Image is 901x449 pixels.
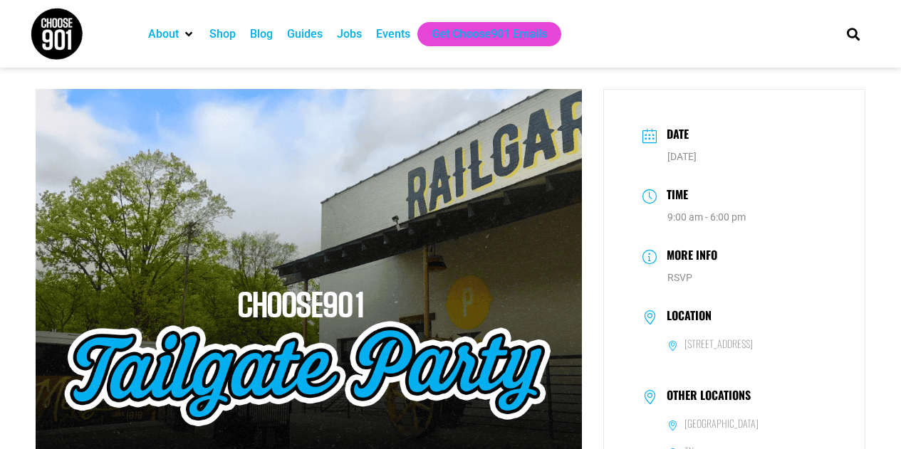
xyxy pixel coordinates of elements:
a: About [148,26,179,43]
a: RSVP [667,272,692,283]
h6: [STREET_ADDRESS] [684,337,753,350]
div: Search [841,22,865,46]
h3: Other Locations [660,389,751,406]
h6: [GEOGRAPHIC_DATA] [684,417,759,430]
a: Blog [250,26,273,43]
a: Jobs [337,26,362,43]
span: [DATE] [667,151,697,162]
a: Guides [287,26,323,43]
h3: Time [660,186,688,206]
div: About [141,22,202,46]
h3: Location [660,309,712,326]
h3: More Info [660,246,717,267]
a: Events [376,26,410,43]
nav: Main nav [141,22,822,46]
a: Shop [209,26,236,43]
abbr: 9:00 am - 6:00 pm [667,211,746,223]
h3: Date [660,125,689,146]
a: Get Choose901 Emails [432,26,547,43]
